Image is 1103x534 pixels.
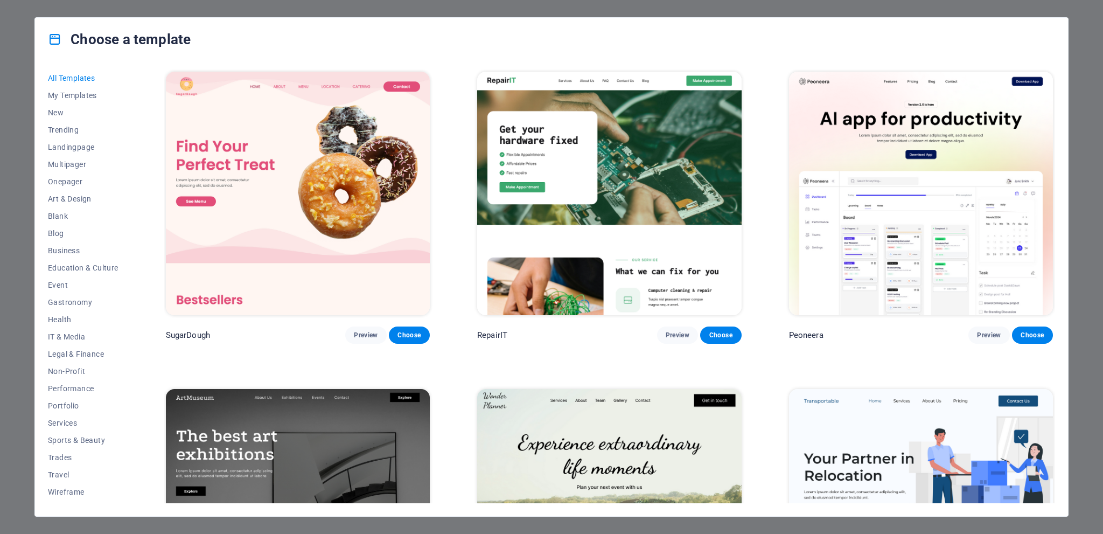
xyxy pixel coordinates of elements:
[48,281,118,289] span: Event
[48,31,191,48] h4: Choose a template
[48,229,118,238] span: Blog
[48,367,118,376] span: Non-Profit
[48,212,118,220] span: Blank
[48,414,118,432] button: Services
[968,327,1009,344] button: Preview
[48,138,118,156] button: Landingpage
[48,126,118,134] span: Trending
[48,259,118,276] button: Education & Culture
[48,449,118,466] button: Trades
[48,298,118,307] span: Gastronomy
[709,331,732,339] span: Choose
[48,380,118,397] button: Performance
[48,160,118,169] span: Multipager
[48,466,118,483] button: Travel
[48,311,118,328] button: Health
[166,330,210,341] p: SugarDough
[48,432,118,449] button: Sports & Beauty
[789,72,1053,315] img: Peoneera
[48,263,118,272] span: Education & Culture
[48,419,118,427] span: Services
[48,121,118,138] button: Trending
[1012,327,1053,344] button: Choose
[48,246,118,255] span: Business
[48,190,118,207] button: Art & Design
[48,436,118,445] span: Sports & Beauty
[48,294,118,311] button: Gastronomy
[48,470,118,479] span: Travel
[1021,331,1044,339] span: Choose
[48,488,118,496] span: Wireframe
[977,331,1001,339] span: Preview
[48,315,118,324] span: Health
[48,453,118,462] span: Trades
[48,350,118,358] span: Legal & Finance
[48,104,118,121] button: New
[477,330,507,341] p: RepairIT
[48,242,118,259] button: Business
[48,177,118,186] span: Onepager
[48,108,118,117] span: New
[48,74,118,82] span: All Templates
[48,156,118,173] button: Multipager
[48,483,118,501] button: Wireframe
[48,363,118,380] button: Non-Profit
[48,173,118,190] button: Onepager
[389,327,430,344] button: Choose
[48,345,118,363] button: Legal & Finance
[354,331,378,339] span: Preview
[48,70,118,87] button: All Templates
[700,327,741,344] button: Choose
[48,91,118,100] span: My Templates
[48,225,118,242] button: Blog
[657,327,698,344] button: Preview
[48,143,118,151] span: Landingpage
[477,72,741,315] img: RepairIT
[48,401,118,410] span: Portfolio
[397,331,421,339] span: Choose
[789,330,823,341] p: Peoneera
[48,207,118,225] button: Blank
[345,327,386,344] button: Preview
[48,276,118,294] button: Event
[48,195,118,203] span: Art & Design
[666,331,689,339] span: Preview
[166,72,430,315] img: SugarDough
[48,384,118,393] span: Performance
[48,328,118,345] button: IT & Media
[48,397,118,414] button: Portfolio
[48,87,118,104] button: My Templates
[48,332,118,341] span: IT & Media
